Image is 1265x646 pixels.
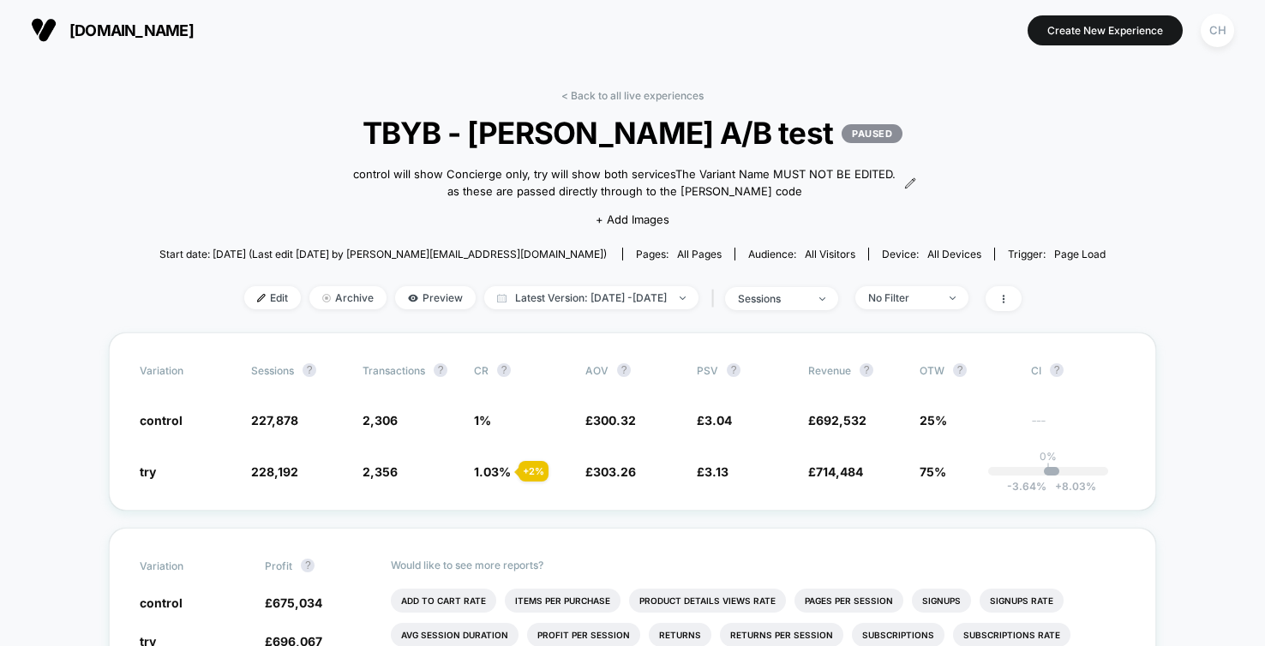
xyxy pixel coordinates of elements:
[920,363,1014,377] span: OTW
[497,363,511,377] button: ?
[697,413,732,428] span: £
[561,89,704,102] a: < Back to all live experiences
[322,294,331,302] img: end
[1040,450,1057,463] p: 0%
[636,248,722,260] div: Pages:
[1055,480,1062,493] span: +
[1196,13,1239,48] button: CH
[860,363,873,377] button: ?
[816,464,863,479] span: 714,484
[251,364,294,377] span: Sessions
[927,248,981,260] span: all devices
[140,413,183,428] span: control
[265,595,322,610] span: £
[794,589,903,613] li: Pages Per Session
[140,559,234,572] span: Variation
[808,364,851,377] span: Revenue
[140,595,183,610] span: control
[257,294,266,302] img: edit
[140,363,234,377] span: Variation
[953,363,967,377] button: ?
[273,595,322,610] span: 675,034
[1008,248,1106,260] div: Trigger:
[727,363,740,377] button: ?
[593,413,636,428] span: 300.32
[816,413,866,428] span: 692,532
[301,559,315,572] button: ?
[808,413,866,428] span: £
[1031,363,1125,377] span: CI
[819,297,825,301] img: end
[434,363,447,377] button: ?
[505,589,621,613] li: Items Per Purchase
[912,589,971,613] li: Signups
[1050,363,1064,377] button: ?
[585,364,609,377] span: AOV
[395,286,476,309] span: Preview
[1028,15,1183,45] button: Create New Experience
[596,212,669,226] span: + Add Images
[629,589,786,613] li: Product Details Views Rate
[363,364,425,377] span: Transactions
[697,364,718,377] span: PSV
[1201,14,1234,47] div: CH
[842,124,902,143] p: PAUSED
[950,296,956,300] img: end
[140,464,156,479] span: try
[31,17,57,43] img: Visually logo
[585,464,636,479] span: £
[244,286,301,309] span: Edit
[980,589,1064,613] li: Signups Rate
[363,464,398,479] span: 2,356
[585,413,636,428] span: £
[1046,463,1050,476] p: |
[484,286,698,309] span: Latest Version: [DATE] - [DATE]
[704,413,732,428] span: 3.04
[159,248,607,260] span: Start date: [DATE] (Last edit [DATE] by [PERSON_NAME][EMAIL_ADDRESS][DOMAIN_NAME])
[349,166,900,200] span: control will show Concierge only, try will show both servicesThe Variant Name MUST NOT BE EDITED....
[868,248,994,260] span: Device:
[920,464,946,479] span: 75%
[677,248,722,260] span: all pages
[474,464,511,479] span: 1.03 %
[704,464,728,479] span: 3.13
[363,413,398,428] span: 2,306
[251,464,298,479] span: 228,192
[738,292,806,305] div: sessions
[593,464,636,479] span: 303.26
[808,464,863,479] span: £
[707,286,725,311] span: |
[309,286,387,309] span: Archive
[1046,480,1096,493] span: 8.03 %
[26,16,199,44] button: [DOMAIN_NAME]
[697,464,728,479] span: £
[1031,416,1125,428] span: ---
[748,248,855,260] div: Audience:
[69,21,194,39] span: [DOMAIN_NAME]
[265,559,292,572] span: Profit
[805,248,855,260] span: All Visitors
[474,364,489,377] span: CR
[920,413,947,428] span: 25%
[497,294,507,302] img: calendar
[251,413,298,428] span: 227,878
[680,296,686,300] img: end
[1054,248,1106,260] span: Page Load
[391,589,496,613] li: Add To Cart Rate
[1007,480,1046,493] span: -3.64 %
[207,115,1058,151] span: TBYB - [PERSON_NAME] A/B test
[519,461,549,482] div: + 2 %
[391,559,1126,571] p: Would like to see more reports?
[617,363,631,377] button: ?
[303,363,316,377] button: ?
[474,413,491,428] span: 1 %
[868,291,937,304] div: No Filter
